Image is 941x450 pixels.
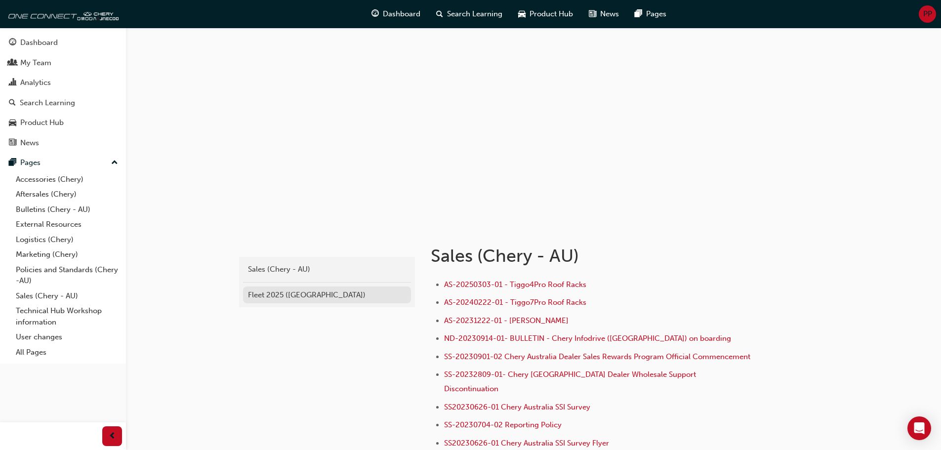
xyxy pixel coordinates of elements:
[444,316,569,325] a: AS-20231222-01 - [PERSON_NAME]
[243,261,411,278] a: Sales (Chery - AU)
[4,114,122,132] a: Product Hub
[447,8,502,20] span: Search Learning
[248,289,406,301] div: Fleet 2025 ([GEOGRAPHIC_DATA])
[9,159,16,167] span: pages-icon
[5,4,119,24] img: oneconnect
[4,134,122,152] a: News
[635,8,642,20] span: pages-icon
[20,77,51,88] div: Analytics
[12,303,122,329] a: Technical Hub Workshop information
[581,4,627,24] a: news-iconNews
[109,430,116,443] span: prev-icon
[530,8,573,20] span: Product Hub
[4,54,122,72] a: My Team
[444,439,609,448] a: SS20230626-01 Chery Australia SSI Survey Flyer
[4,154,122,172] button: Pages
[9,39,16,47] span: guage-icon
[12,187,122,202] a: Aftersales (Chery)
[510,4,581,24] a: car-iconProduct Hub
[436,8,443,20] span: search-icon
[12,217,122,232] a: External Resources
[12,329,122,345] a: User changes
[20,57,51,69] div: My Team
[444,403,590,411] a: SS20230626-01 Chery Australia SSI Survey
[627,4,674,24] a: pages-iconPages
[12,172,122,187] a: Accessories (Chery)
[371,8,379,20] span: guage-icon
[20,137,39,149] div: News
[444,420,562,429] a: SS-20230704-02 Reporting Policy
[4,34,122,52] a: Dashboard
[518,8,526,20] span: car-icon
[923,8,932,20] span: PP
[20,97,75,109] div: Search Learning
[111,157,118,169] span: up-icon
[4,94,122,112] a: Search Learning
[383,8,420,20] span: Dashboard
[12,262,122,288] a: Policies and Standards (Chery -AU)
[4,32,122,154] button: DashboardMy TeamAnalyticsSearch LearningProduct HubNews
[444,280,586,289] a: AS-20250303-01 - Tiggo4Pro Roof Racks
[431,245,755,267] h1: Sales (Chery - AU)
[248,264,406,275] div: Sales (Chery - AU)
[919,5,936,23] button: PP
[9,59,16,68] span: people-icon
[589,8,596,20] span: news-icon
[907,416,931,440] div: Open Intercom Messenger
[12,202,122,217] a: Bulletins (Chery - AU)
[4,74,122,92] a: Analytics
[20,37,58,48] div: Dashboard
[9,139,16,148] span: news-icon
[444,352,750,361] a: SS-20230901-02 Chery Australia Dealer Sales Rewards Program Official Commencement
[9,119,16,127] span: car-icon
[243,286,411,304] a: Fleet 2025 ([GEOGRAPHIC_DATA])
[428,4,510,24] a: search-iconSearch Learning
[20,157,41,168] div: Pages
[20,117,64,128] div: Product Hub
[12,232,122,247] a: Logistics (Chery)
[444,334,731,343] a: ND-20230914-01- BULLETIN - Chery Infodrive ([GEOGRAPHIC_DATA]) on boarding
[364,4,428,24] a: guage-iconDashboard
[646,8,666,20] span: Pages
[9,79,16,87] span: chart-icon
[444,298,586,307] a: AS-20240222-01 - Tiggo7Pro Roof Racks
[12,345,122,360] a: All Pages
[12,288,122,304] a: Sales (Chery - AU)
[444,370,698,393] a: SS-20232809-01- Chery [GEOGRAPHIC_DATA] Dealer Wholesale Support Discontinuation
[12,247,122,262] a: Marketing (Chery)
[600,8,619,20] span: News
[9,99,16,108] span: search-icon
